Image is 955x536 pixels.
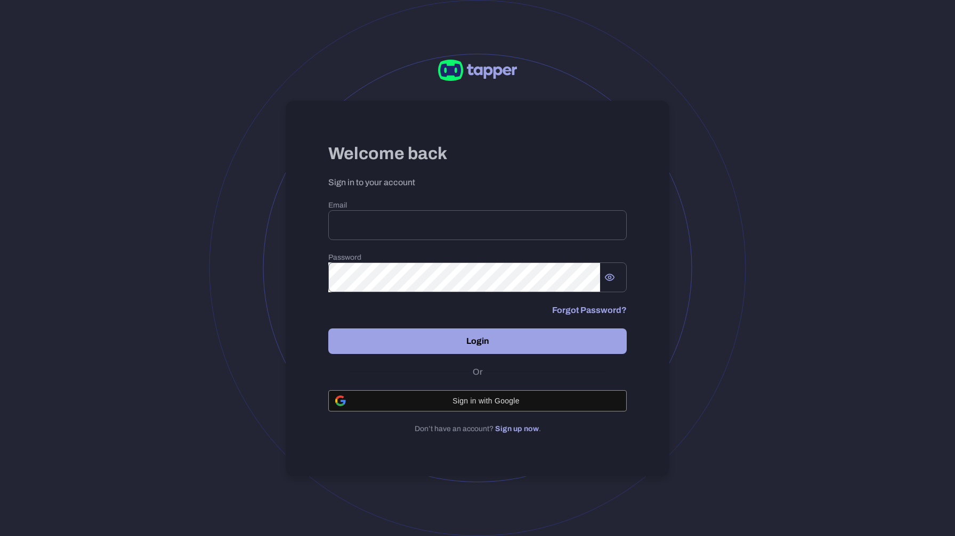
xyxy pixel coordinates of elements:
[328,424,627,434] p: Don’t have an account? .
[552,305,627,316] a: Forgot Password?
[328,201,627,210] h6: Email
[328,328,627,354] button: Login
[470,367,485,377] span: Or
[328,253,627,262] h6: Password
[600,268,619,287] button: Show password
[328,177,627,188] p: Sign in to your account
[495,425,539,433] a: Sign up now
[352,397,620,405] span: Sign in with Google
[328,143,627,164] h3: Welcome back
[328,390,627,411] button: Sign in with Google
